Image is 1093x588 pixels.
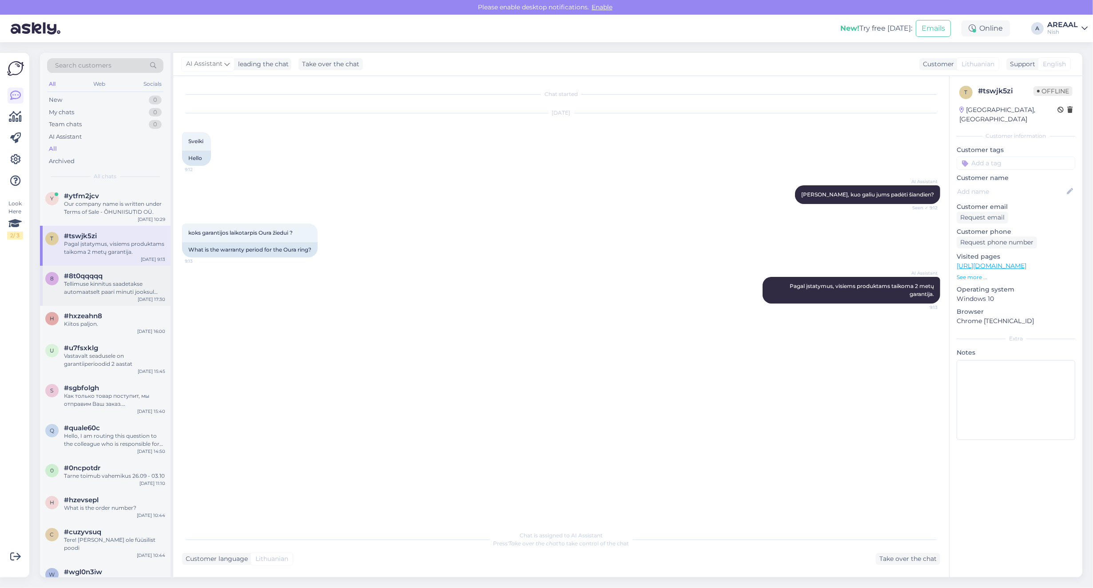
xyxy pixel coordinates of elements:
div: Take over the chat [298,58,363,70]
div: 0 [149,96,162,104]
div: Extra [957,335,1075,343]
div: What is the warranty period for the Oura ring? [182,242,318,257]
div: Customer information [957,132,1075,140]
span: AI Assistant [904,270,938,276]
div: 2 / 3 [7,232,23,240]
span: Pagal įstatymus, visiems produktams taikoma 2 metų garantija. [790,283,935,297]
span: #sgbfolgh [64,384,99,392]
span: #u7fsxklg [64,344,98,352]
span: #cuzyvsuq [64,528,101,536]
div: Request phone number [957,236,1037,248]
span: 0 [50,467,54,474]
div: Try free [DATE]: [840,23,912,34]
div: [DATE] 17:30 [138,296,165,303]
div: Vastavalt seadusele on garantiiperioodid 2 aastat [64,352,165,368]
span: w [49,571,55,578]
a: [URL][DOMAIN_NAME] [957,262,1026,270]
span: #tswjk5zi [64,232,97,240]
div: What is the order number? [64,504,165,512]
span: Offline [1033,86,1073,96]
div: [DATE] 15:45 [138,368,165,375]
span: #hzevsepl [64,496,99,504]
span: t [51,235,54,242]
span: #ytfm2jcv [64,192,99,200]
p: Operating system [957,285,1075,294]
span: #8t0qqqqq [64,272,103,280]
span: Search customers [55,61,111,70]
span: AI Assistant [904,178,938,185]
div: 0 [149,120,162,129]
div: Hello, I am routing this question to the colleague who is responsible for this topic. The reply m... [64,432,165,448]
p: Customer tags [957,145,1075,155]
span: #hxzeahn8 [64,312,102,320]
span: Chat is assigned to AI Assistant [520,532,603,539]
div: 0 [149,108,162,117]
span: s [51,387,54,394]
span: Lithuanian [962,60,994,69]
div: [DATE] 10:44 [137,512,165,519]
p: Customer email [957,202,1075,212]
div: New [49,96,62,104]
b: New! [840,24,859,32]
div: Request email [957,212,1008,224]
div: Как только товар поступит, мы отправим Ваш заказ. Ориентировочное время прибытия товара — с 27.09... [64,392,165,408]
div: [DATE] 9:13 [141,256,165,263]
p: Customer name [957,173,1075,183]
p: Visited pages [957,252,1075,261]
span: Enable [589,3,615,11]
div: Socials [142,78,163,90]
div: A [1031,22,1044,35]
div: Chat started [182,90,940,98]
span: Press to take control of the chat [493,540,629,547]
div: [DATE] 11:10 [139,480,165,487]
span: #0ncpotdr [64,464,100,472]
span: 9:12 [185,166,218,173]
div: [GEOGRAPHIC_DATA], [GEOGRAPHIC_DATA] [959,105,1057,124]
div: Kiitos paljon. [64,320,165,328]
div: Nish [1047,28,1078,36]
div: All [49,144,57,153]
div: My chats [49,108,74,117]
div: [DATE] 16:00 [137,328,165,335]
div: Customer language [182,554,248,564]
div: [DATE] 15:40 [137,408,165,415]
span: y [50,195,54,202]
div: Look Here [7,200,23,240]
span: #quale60c [64,424,100,432]
p: Customer phone [957,227,1075,236]
div: AREAAL [1047,21,1078,28]
input: Add a tag [957,156,1075,170]
div: Our company name is written under Terms of Sale - ÕHUNIISUTID OÜ. [64,200,165,216]
div: Web [92,78,107,90]
p: Windows 10 [957,294,1075,304]
i: 'Take over the chat' [508,540,560,547]
span: Sveiki [188,138,203,144]
input: Add name [957,187,1065,196]
img: Askly Logo [7,60,24,77]
div: [DATE] 14:50 [137,448,165,455]
span: h [50,499,54,506]
div: # tswjk5zi [978,86,1033,96]
span: q [50,427,54,434]
span: #wgl0n3iw [64,568,102,576]
div: Tellimuse kinnitus saadetakse automaatselt paari minuti jooksul pärast makse sooritamist. Kui Te ... [64,280,165,296]
span: English [1043,60,1066,69]
div: Customer [919,60,954,69]
div: Support [1006,60,1035,69]
span: 8 [50,275,54,282]
button: Emails [916,20,951,37]
span: [PERSON_NAME], kuo galiu jums padėti šiandien? [801,191,934,198]
div: [DATE] [182,109,940,117]
span: Seen ✓ 9:12 [904,204,938,211]
p: Notes [957,348,1075,357]
div: Team chats [49,120,82,129]
span: h [50,315,54,322]
div: Archived [49,157,75,166]
p: See more ... [957,273,1075,281]
span: All chats [94,172,117,180]
div: Online [962,20,1010,36]
div: [DATE] 10:29 [138,216,165,223]
p: Browser [957,307,1075,316]
div: Pagal įstatymus, visiems produktams taikoma 2 metų garantija. [64,240,165,256]
div: AI Assistant [49,132,82,141]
